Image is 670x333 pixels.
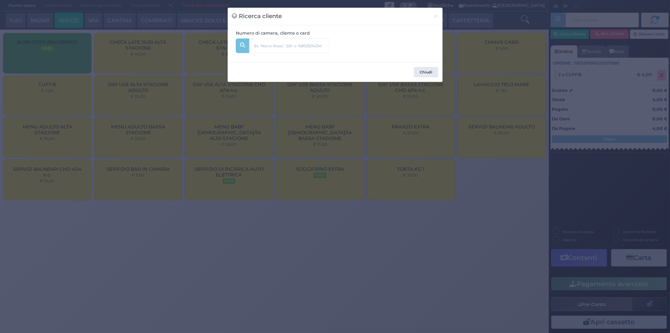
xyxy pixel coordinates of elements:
h3: Ricerca cliente [232,12,282,21]
button: Chiudi [429,8,442,25]
span: × [433,12,438,20]
button: Chiudi [414,67,438,78]
input: Es. 'Mario Rossi', '220' o '108123234234' [249,38,330,53]
label: Numero di camera, cliente o card [236,30,310,37]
